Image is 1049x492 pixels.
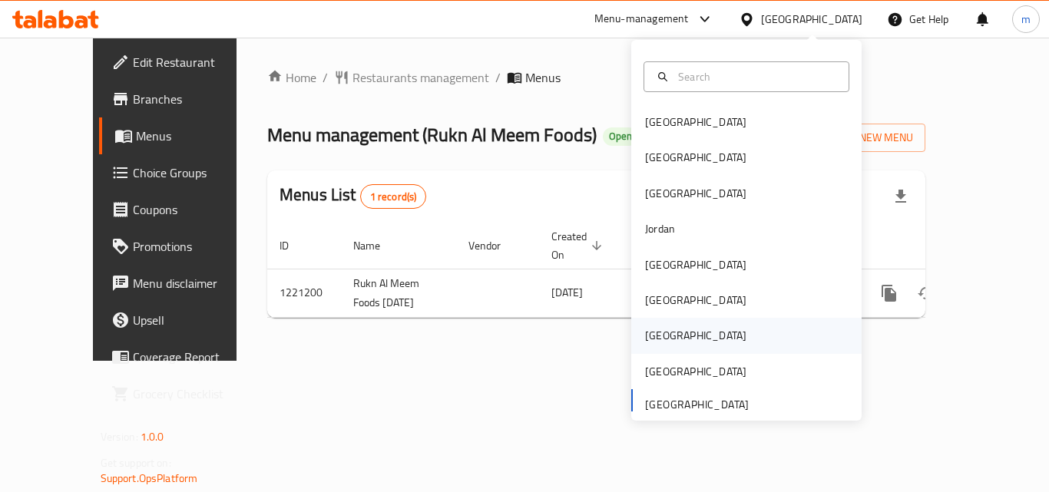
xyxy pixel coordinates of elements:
[99,265,268,302] a: Menu disclaimer
[645,149,746,166] div: [GEOGRAPHIC_DATA]
[645,363,746,380] div: [GEOGRAPHIC_DATA]
[133,348,256,366] span: Coverage Report
[334,68,489,87] a: Restaurants management
[99,117,268,154] a: Menus
[99,375,268,412] a: Grocery Checklist
[871,275,908,312] button: more
[603,127,638,146] div: Open
[645,292,746,309] div: [GEOGRAPHIC_DATA]
[133,200,256,219] span: Coupons
[99,191,268,228] a: Coupons
[361,190,426,204] span: 1 record(s)
[267,117,597,152] span: Menu management ( Rukn Al Meem Foods )
[495,68,501,87] li: /
[645,114,746,130] div: [GEOGRAPHIC_DATA]
[133,311,256,329] span: Upsell
[99,81,268,117] a: Branches
[525,68,561,87] span: Menus
[468,236,521,255] span: Vendor
[645,220,675,237] div: Jordan
[136,127,256,145] span: Menus
[101,453,171,473] span: Get support on:
[806,124,925,152] button: Add New Menu
[267,68,316,87] a: Home
[603,130,638,143] span: Open
[280,183,426,209] h2: Menus List
[133,53,256,71] span: Edit Restaurant
[551,282,583,302] span: [DATE]
[99,338,268,375] a: Coverage Report
[133,274,256,292] span: Menu disclaimer
[551,227,607,264] span: Created On
[645,256,746,273] div: [GEOGRAPHIC_DATA]
[267,269,341,317] td: 1221200
[323,68,328,87] li: /
[133,163,256,182] span: Choice Groups
[101,468,198,488] a: Support.OpsPlatform
[353,236,400,255] span: Name
[133,385,256,403] span: Grocery Checklist
[908,275,945,312] button: Change Status
[341,269,456,317] td: Rukn Al Meem Foods [DATE]
[280,236,309,255] span: ID
[133,90,256,108] span: Branches
[819,128,913,147] span: Add New Menu
[352,68,489,87] span: Restaurants management
[761,11,862,28] div: [GEOGRAPHIC_DATA]
[99,302,268,338] a: Upsell
[101,427,138,447] span: Version:
[882,178,919,215] div: Export file
[645,327,746,344] div: [GEOGRAPHIC_DATA]
[99,44,268,81] a: Edit Restaurant
[133,237,256,256] span: Promotions
[99,228,268,265] a: Promotions
[99,154,268,191] a: Choice Groups
[672,68,839,85] input: Search
[267,68,925,87] nav: breadcrumb
[141,427,164,447] span: 1.0.0
[594,10,689,28] div: Menu-management
[1021,11,1031,28] span: m
[645,185,746,202] div: [GEOGRAPHIC_DATA]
